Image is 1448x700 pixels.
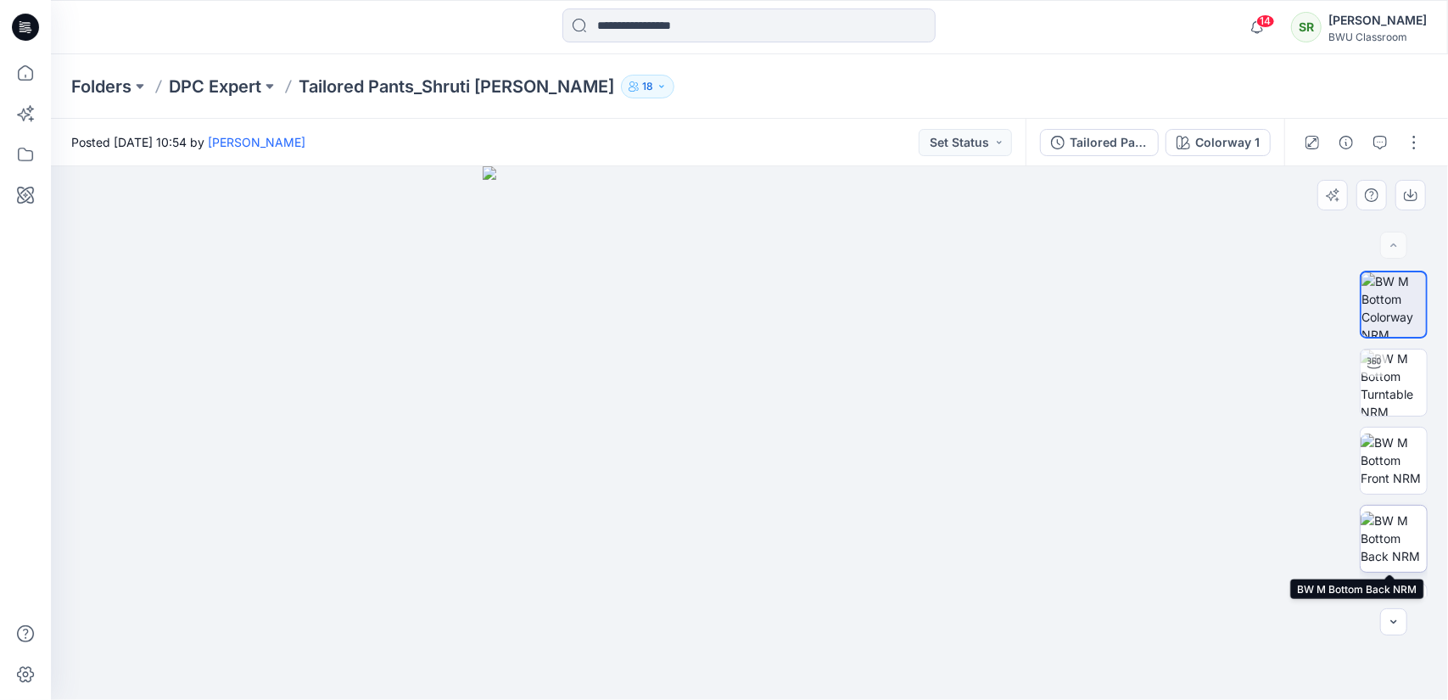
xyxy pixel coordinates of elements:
div: BWU Classroom [1328,31,1427,43]
img: BW M Bottom Back NRM [1361,512,1427,565]
a: DPC Expert [169,75,261,98]
div: SR [1291,12,1322,42]
button: Details [1333,129,1360,156]
p: 18 [642,77,653,96]
img: BW M Bottom Colorway NRM [1361,272,1426,337]
div: [PERSON_NAME] [1328,10,1427,31]
button: 18 [621,75,674,98]
a: Folders [71,75,131,98]
div: Colorway 1 [1195,133,1260,152]
img: eyJhbGciOiJIUzI1NiIsImtpZCI6IjAiLCJzbHQiOiJzZXMiLCJ0eXAiOiJKV1QifQ.eyJkYXRhIjp7InR5cGUiOiJzdG9yYW... [483,166,1016,700]
button: Tailored Pants_Shruti [PERSON_NAME] [1040,129,1159,156]
button: Colorway 1 [1166,129,1271,156]
img: BW M Bottom Turntable NRM [1361,350,1427,416]
span: 14 [1256,14,1275,28]
img: BW M Bottom Front NRM [1361,434,1427,487]
span: Posted [DATE] 10:54 by [71,133,305,151]
img: BW M Bottom Front CloseUp NRM [1361,584,1427,650]
a: [PERSON_NAME] [208,135,305,149]
p: Tailored Pants_Shruti [PERSON_NAME] [299,75,614,98]
div: Tailored Pants_Shruti [PERSON_NAME] [1070,133,1148,152]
